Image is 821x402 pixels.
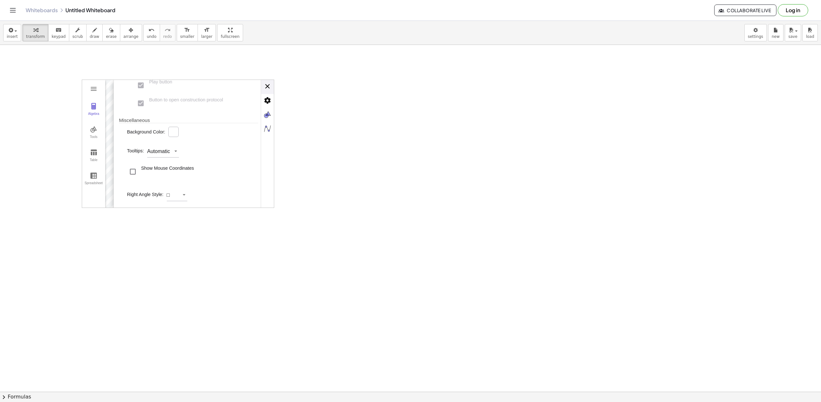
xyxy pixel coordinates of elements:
a: Whiteboards [26,7,58,13]
canvas: Graphics View 1 [105,80,274,208]
div: Automatic [147,149,170,155]
div: Background Color: [127,129,165,134]
i: undo [148,26,155,34]
span: Collaborate Live [720,7,771,13]
i: redo [165,26,171,34]
button: arrange [120,24,142,41]
div: Table [83,158,104,167]
button: save [785,24,801,41]
div: Tools [83,135,104,144]
img: svg+xml;base64,PHN2ZyB4bWxucz0iaHR0cDovL3d3dy53My5vcmcvMjAwMC9zdmciIHdpZHRoPSIyNCIgaGVpZ2h0PSIyNC... [261,94,274,107]
span: undo [147,34,157,39]
li: Algebra [261,122,274,136]
span: erase [106,34,116,39]
i: format_size [184,26,190,34]
button: Undo [111,83,123,95]
li: Graphics [261,108,274,122]
button: keyboardkeypad [48,24,69,41]
img: svg+xml;base64,PHN2ZyB4bWxucz0iaHR0cDovL3d3dy53My5vcmcvMjAwMC9zdmciIHdpZHRoPSIyNCIgaGVpZ2h0PSIyNC... [261,80,274,93]
button: fullscreen [217,24,243,41]
img: svg+xml;base64,PHN2ZyB4bWxucz0iaHR0cDovL3d3dy53My5vcmcvMjAwMC9zdmciIHZpZXdCb3g9IjAgMCA1MTIgNTEyIi... [261,108,274,121]
button: Collaborate Live [714,4,776,16]
button: load [802,24,818,41]
i: format_size [204,26,210,34]
span: keypad [52,34,66,39]
img: svg+xml;base64,PHN2ZyB4bWxucz0iaHR0cDovL3d3dy53My5vcmcvMjAwMC9zdmciIHhtbG5zOnhsaW5rPSJodHRwOi8vd3... [261,122,274,135]
button: Toggle navigation [8,5,18,15]
button: draw [86,24,103,41]
span: scrub [72,34,83,39]
button: redoredo [160,24,175,41]
label: Right Angle Style: [127,192,164,197]
div: Button to open construction protocol [149,97,223,110]
span: smaller [180,34,194,39]
div: Show Mouse Coordinates [141,165,194,178]
button: Log in [778,4,808,16]
span: arrange [123,34,139,39]
span: new [772,34,780,39]
span: insert [7,34,18,39]
button: scrub [69,24,87,41]
button: format_sizelarger [198,24,216,41]
div: Spreadsheet [83,181,104,190]
span: fullscreen [221,34,239,39]
span: load [806,34,814,39]
div: Button to open construction protocol [135,94,223,112]
span: transform [26,34,45,39]
button: undoundo [143,24,160,41]
button: erase [102,24,120,41]
img: Main Menu [90,85,97,93]
li: Advanced [261,94,274,108]
button: settings [744,24,767,41]
span: redo [163,34,172,39]
button: transform [22,24,48,41]
label: Tooltips: [127,148,144,153]
span: draw [90,34,99,39]
button: insert [3,24,21,41]
div: Miscellaneous [119,117,258,123]
span: settings [748,34,763,39]
div: Show Mouse Coordinates [127,163,194,181]
span: save [788,34,797,39]
button: format_sizesmaller [177,24,198,41]
div: Play button [149,79,172,92]
div: Graphing Calculator [82,80,274,208]
i: keyboard [55,26,62,34]
div: Algebra [83,112,104,121]
button: new [768,24,783,41]
div: □ [167,192,170,199]
div: Play button [135,76,172,94]
span: larger [201,34,212,39]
